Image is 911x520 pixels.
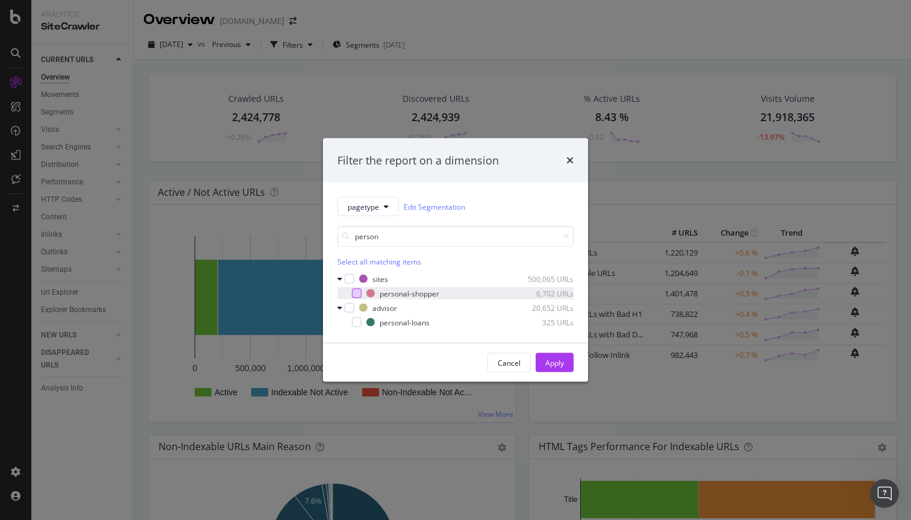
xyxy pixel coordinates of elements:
[870,479,899,508] iframe: Intercom live chat
[515,317,574,327] div: 325 URLs
[515,288,574,298] div: 6,702 URLs
[372,302,397,313] div: advisor
[372,274,388,284] div: sites
[337,226,574,247] input: Search
[545,357,564,368] div: Apply
[487,353,531,372] button: Cancel
[515,274,574,284] div: 500,065 URLs
[566,152,574,168] div: times
[323,138,588,382] div: modal
[337,152,499,168] div: Filter the report on a dimension
[380,288,439,298] div: personal-shopper
[348,201,379,211] span: pagetype
[404,200,465,213] a: Edit Segmentation
[380,317,430,327] div: personal-loans
[536,353,574,372] button: Apply
[337,197,399,216] button: pagetype
[337,257,574,267] div: Select all matching items
[498,357,521,368] div: Cancel
[515,302,574,313] div: 20,652 URLs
